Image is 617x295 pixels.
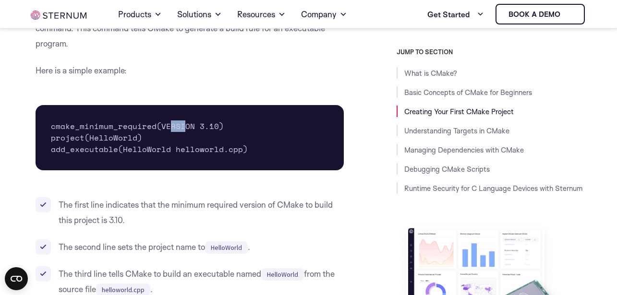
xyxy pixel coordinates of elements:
[404,145,524,154] a: Managing Dependencies with CMake
[404,107,514,116] a: Creating Your First CMake Project
[404,126,509,135] a: Understanding Targets in CMake
[31,11,86,20] img: sternum iot
[496,4,585,24] a: Book a demo
[177,1,222,28] a: Solutions
[397,48,586,56] h3: JUMP TO SECTION
[404,88,532,97] a: Basic Concepts of CMake for Beginners
[36,63,344,78] p: Here is a simple example:
[205,241,248,254] code: HelloWorld
[118,1,162,28] a: Products
[404,184,582,193] a: Runtime Security for C Language Devices with Sternum
[404,69,457,78] a: What is CMake?
[301,1,347,28] a: Company
[404,165,490,174] a: Debugging CMake Scripts
[36,197,344,228] li: The first line indicates that the minimum required version of CMake to build this project is 3.10.
[36,239,344,255] li: The second line sets the project name to .
[564,11,572,18] img: sternum iot
[237,1,286,28] a: Resources
[5,267,28,290] button: Open CMP widget
[261,268,304,281] code: HelloWorld
[36,105,344,170] pre: cmake_minimum_required(VERSION 3.10) project(HelloWorld) add_executable(HelloWorld helloworld.cpp)
[427,5,484,24] a: Get Started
